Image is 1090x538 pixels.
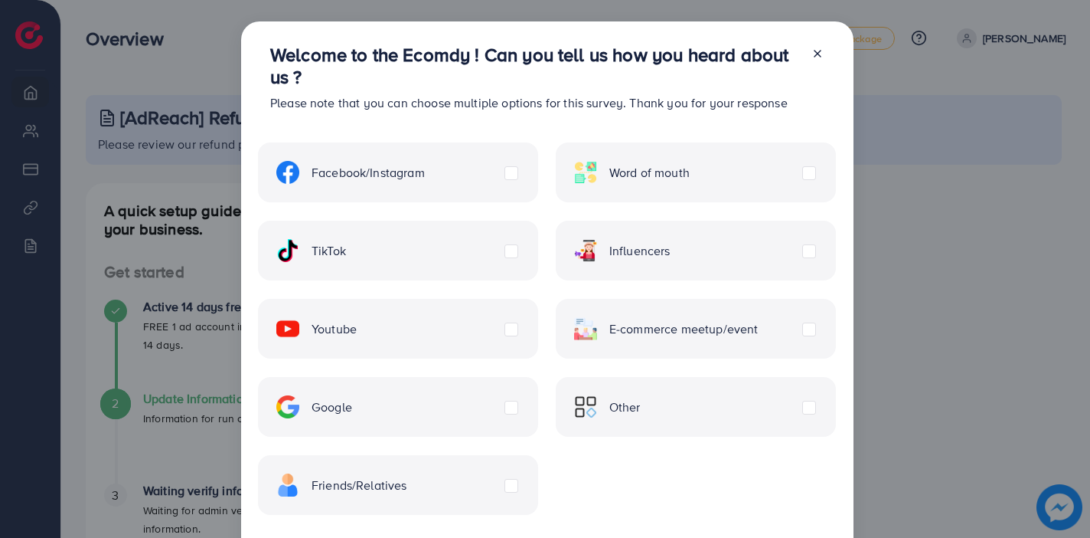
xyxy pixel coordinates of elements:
[276,474,299,497] img: ic-freind.8e9a9d08.svg
[574,317,597,340] img: ic-ecommerce.d1fa3848.svg
[312,320,357,338] span: Youtube
[312,399,352,416] span: Google
[609,164,690,182] span: Word of mouth
[276,395,299,418] img: ic-google.5bdd9b68.svg
[609,399,641,416] span: Other
[312,242,346,260] span: TikTok
[276,317,299,340] img: ic-youtube.715a0ca2.svg
[312,477,407,494] span: Friends/Relatives
[276,239,299,262] img: ic-tiktok.4b20a09a.svg
[270,44,799,88] h3: Welcome to the Ecomdy ! Can you tell us how you heard about us ?
[574,395,597,418] img: ic-other.99c3e012.svg
[609,320,759,338] span: E-commerce meetup/event
[312,164,425,182] span: Facebook/Instagram
[574,161,597,184] img: ic-word-of-mouth.a439123d.svg
[574,239,597,262] img: ic-influencers.a620ad43.svg
[276,161,299,184] img: ic-facebook.134605ef.svg
[609,242,671,260] span: Influencers
[270,93,799,112] p: Please note that you can choose multiple options for this survey. Thank you for your response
